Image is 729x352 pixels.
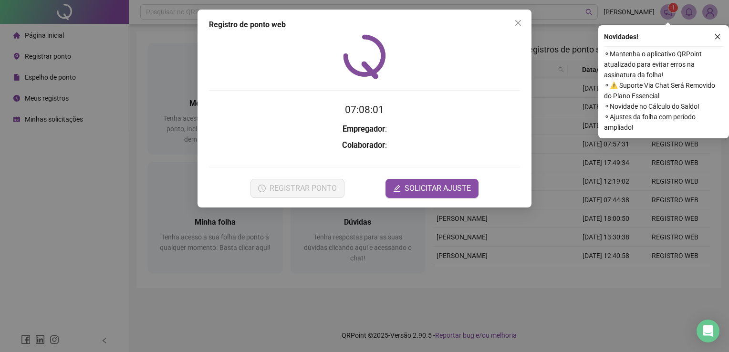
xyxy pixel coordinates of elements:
[714,33,721,40] span: close
[343,124,385,134] strong: Empregador
[343,34,386,79] img: QRPoint
[604,112,723,133] span: ⚬ Ajustes da folha com período ampliado!
[697,320,719,342] div: Open Intercom Messenger
[345,104,384,115] time: 07:08:01
[604,49,723,80] span: ⚬ Mantenha o aplicativo QRPoint atualizado para evitar erros na assinatura da folha!
[209,139,520,152] h3: :
[604,31,638,42] span: Novidades !
[385,179,479,198] button: editSOLICITAR AJUSTE
[604,80,723,101] span: ⚬ ⚠️ Suporte Via Chat Será Removido do Plano Essencial
[250,179,344,198] button: REGISTRAR PONTO
[604,101,723,112] span: ⚬ Novidade no Cálculo do Saldo!
[405,183,471,194] span: SOLICITAR AJUSTE
[342,141,385,150] strong: Colaborador
[209,19,520,31] div: Registro de ponto web
[514,19,522,27] span: close
[393,185,401,192] span: edit
[510,15,526,31] button: Close
[209,123,520,135] h3: :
